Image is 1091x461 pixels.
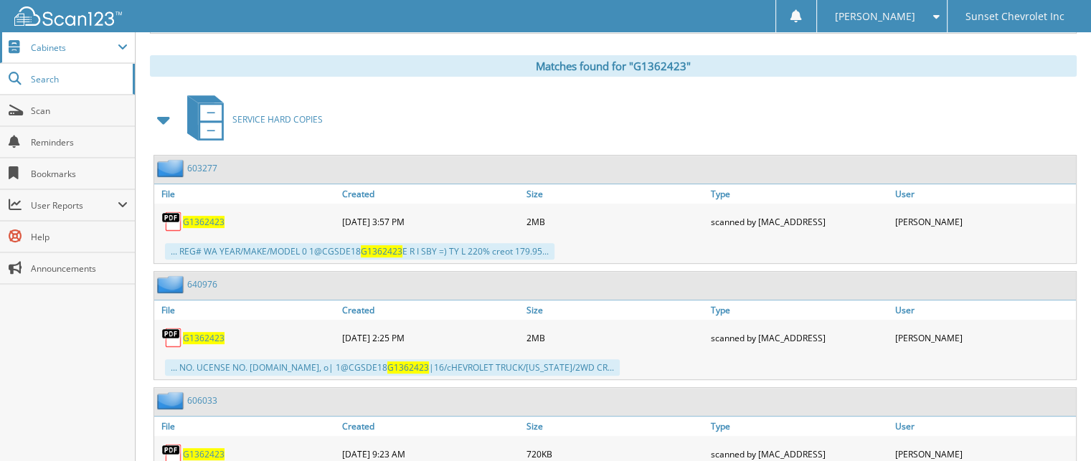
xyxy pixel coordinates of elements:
[339,417,523,436] a: Created
[31,73,126,85] span: Search
[707,417,892,436] a: Type
[892,300,1076,320] a: User
[523,184,707,204] a: Size
[31,105,128,117] span: Scan
[154,184,339,204] a: File
[157,159,187,177] img: folder2.png
[187,162,217,174] a: 603277
[31,231,128,243] span: Help
[154,300,339,320] a: File
[523,207,707,236] div: 2MB
[31,42,118,54] span: Cabinets
[707,323,892,352] div: scanned by [MAC_ADDRESS]
[387,361,429,374] span: G1362423
[161,327,183,348] img: PDF.png
[892,417,1076,436] a: User
[165,359,620,376] div: ... NO. UCENSE NO. [DOMAIN_NAME], o| 1@CGSDE18 |16/cHEVROLET TRUCK/[US_STATE]/2WD CR...
[523,300,707,320] a: Size
[31,262,128,275] span: Announcements
[183,448,225,460] a: G1362423
[1019,392,1091,461] iframe: Chat Widget
[707,300,892,320] a: Type
[232,113,323,125] span: SERVICE HARD COPIES
[31,136,128,148] span: Reminders
[157,275,187,293] img: folder2.png
[339,184,523,204] a: Created
[187,278,217,290] a: 640976
[183,216,225,228] a: G1362423
[339,323,523,352] div: [DATE] 2:25 PM
[707,207,892,236] div: scanned by [MAC_ADDRESS]
[361,245,402,257] span: G1362423
[523,323,707,352] div: 2MB
[179,91,323,148] a: SERVICE HARD COPIES
[161,211,183,232] img: PDF.png
[892,323,1076,352] div: [PERSON_NAME]
[523,417,707,436] a: Size
[165,243,554,260] div: ... REG# WA YEAR/MAKE/MODEL 0 1@CGSDE18 E R I SBY =) TY L 220% creot 179.95...
[835,12,915,21] span: [PERSON_NAME]
[707,184,892,204] a: Type
[14,6,122,26] img: scan123-logo-white.svg
[892,184,1076,204] a: User
[150,55,1077,77] div: Matches found for "G1362423"
[339,300,523,320] a: Created
[892,207,1076,236] div: [PERSON_NAME]
[339,207,523,236] div: [DATE] 3:57 PM
[965,12,1064,21] span: Sunset Chevrolet Inc
[31,199,118,212] span: User Reports
[154,417,339,436] a: File
[187,394,217,407] a: 606033
[157,391,187,409] img: folder2.png
[183,332,225,344] a: G1362423
[31,168,128,180] span: Bookmarks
